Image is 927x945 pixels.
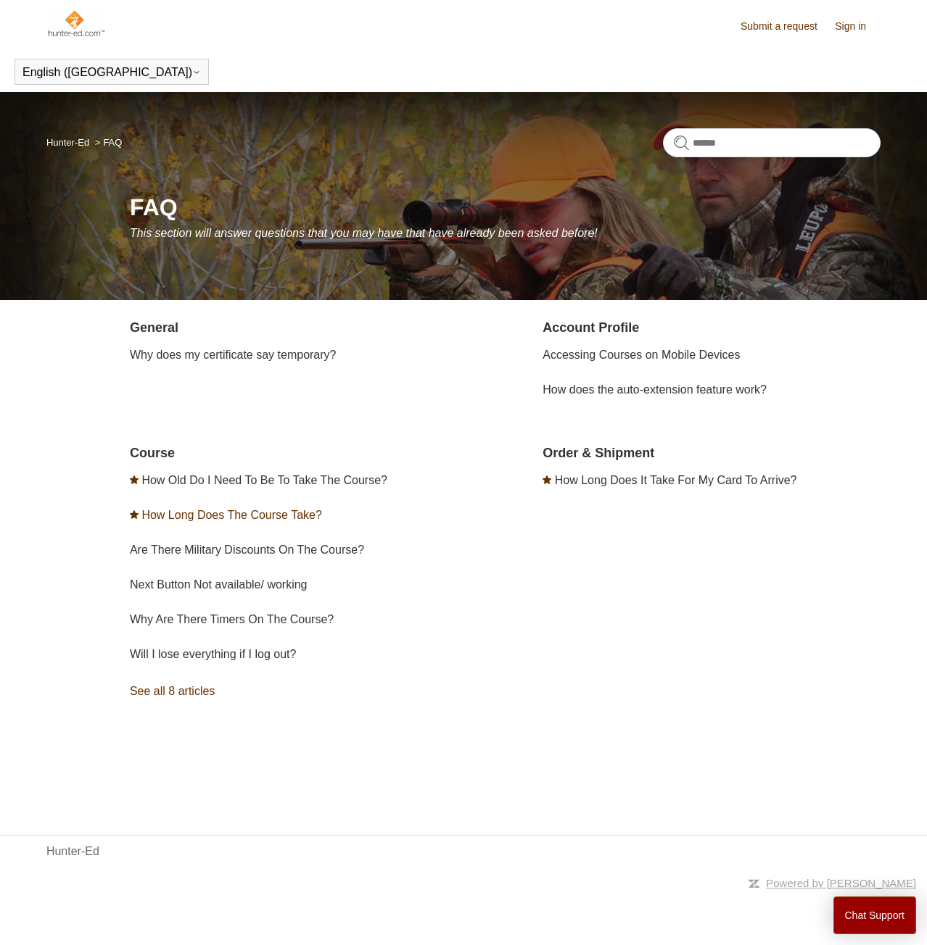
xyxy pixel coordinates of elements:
[555,474,797,486] a: How Long Does It Take For My Card To Arrive?
[141,474,387,486] a: How Old Do I Need To Be To Take The Course?
[741,19,832,34] a: Submit a request
[130,320,178,335] a: General
[130,544,364,556] a: Are There Military Discounts On The Course?
[130,475,139,484] svg: Promoted article
[543,320,639,335] a: Account Profile
[22,66,201,79] button: English ([GEOGRAPHIC_DATA])
[46,137,92,148] li: Hunter-Ed
[46,843,99,860] a: Hunter-Ed
[663,128,881,157] input: Search
[92,137,123,148] li: FAQ
[130,672,468,711] a: See all 8 articles
[130,648,296,660] a: Will I lose everything if I log out?
[46,9,105,38] img: Hunter-Ed Help Center home page
[130,613,334,625] a: Why Are There Timers On The Course?
[543,383,767,396] a: How does the auto-extension feature work?
[835,19,881,34] a: Sign in
[46,137,89,148] a: Hunter-Ed
[130,446,175,460] a: Course
[130,190,881,225] h1: FAQ
[543,349,740,361] a: Accessing Courses on Mobile Devices
[130,510,139,519] svg: Promoted article
[130,225,881,242] p: This section will answer questions that you may have that have already been asked before!
[543,446,654,460] a: Order & Shipment
[833,896,917,934] button: Chat Support
[766,877,916,889] a: Powered by [PERSON_NAME]
[130,349,337,361] a: Why does my certificate say temporary?
[543,475,551,484] svg: Promoted article
[130,578,308,591] a: Next Button Not available/ working
[141,509,321,521] a: How Long Does The Course Take?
